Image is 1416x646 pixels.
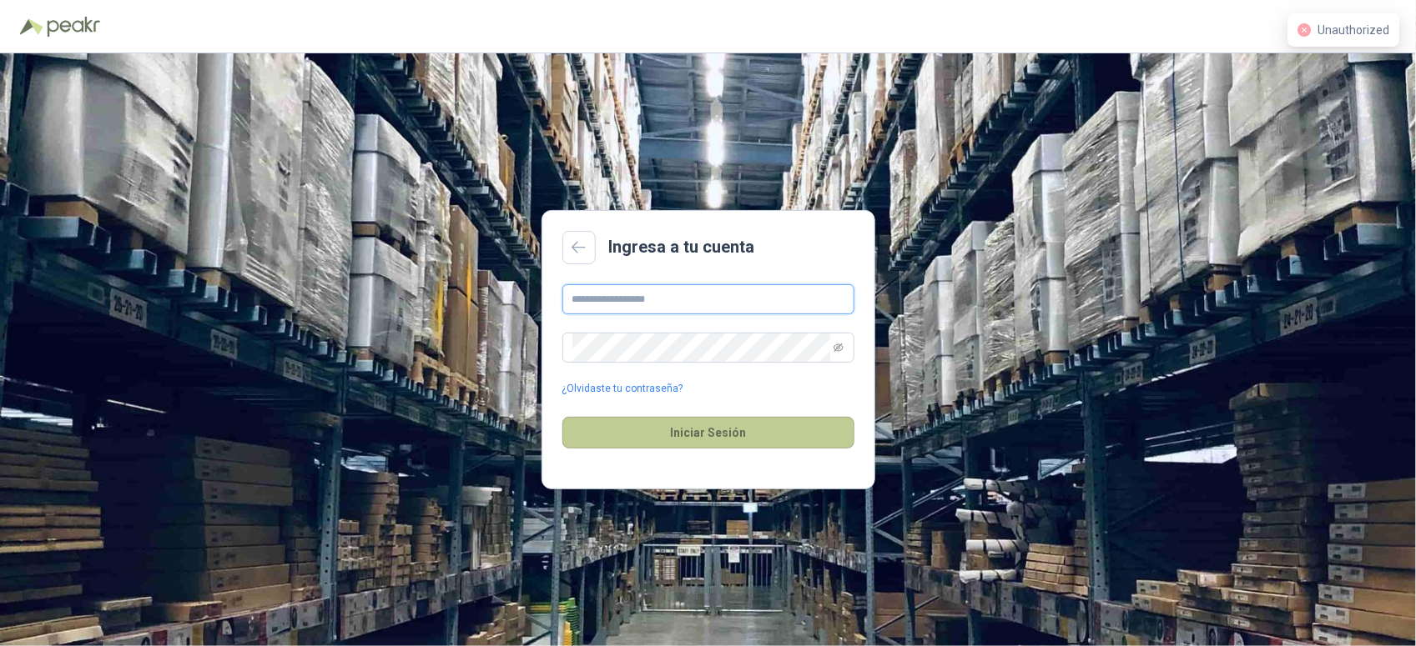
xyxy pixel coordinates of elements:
span: Unauthorized [1318,23,1389,37]
img: Peakr [47,17,100,37]
img: Logo [20,18,43,35]
a: ¿Olvidaste tu contraseña? [562,381,683,397]
button: Iniciar Sesión [562,417,854,448]
h2: Ingresa a tu cuenta [609,234,755,260]
span: eye-invisible [834,343,844,353]
span: close-circle [1298,23,1311,37]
